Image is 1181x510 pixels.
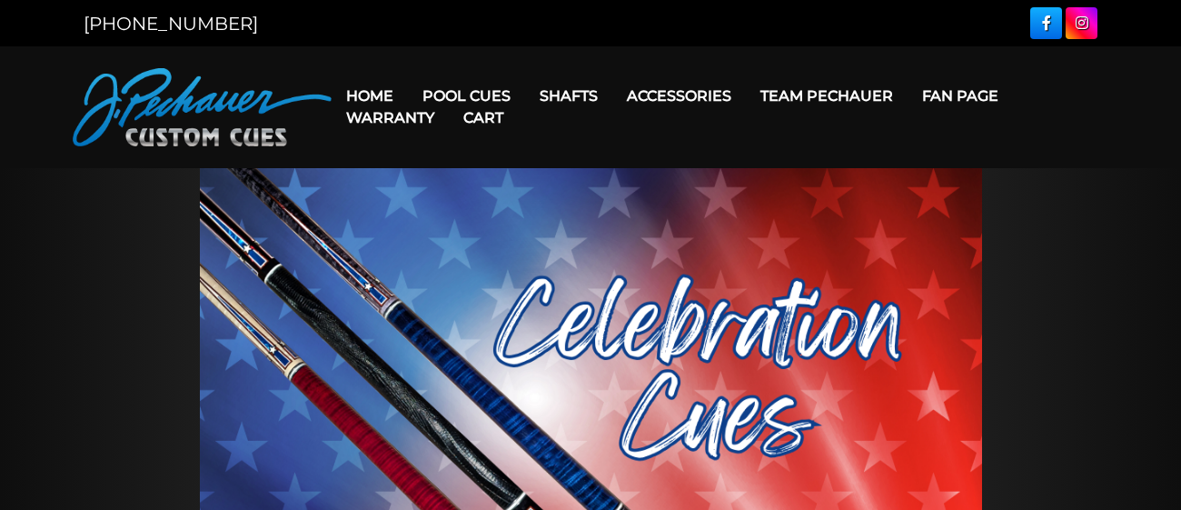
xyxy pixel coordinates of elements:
[84,13,258,35] a: [PHONE_NUMBER]
[408,73,525,119] a: Pool Cues
[332,95,449,141] a: Warranty
[746,73,908,119] a: Team Pechauer
[332,73,408,119] a: Home
[73,68,332,146] img: Pechauer Custom Cues
[908,73,1013,119] a: Fan Page
[449,95,518,141] a: Cart
[525,73,612,119] a: Shafts
[612,73,746,119] a: Accessories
